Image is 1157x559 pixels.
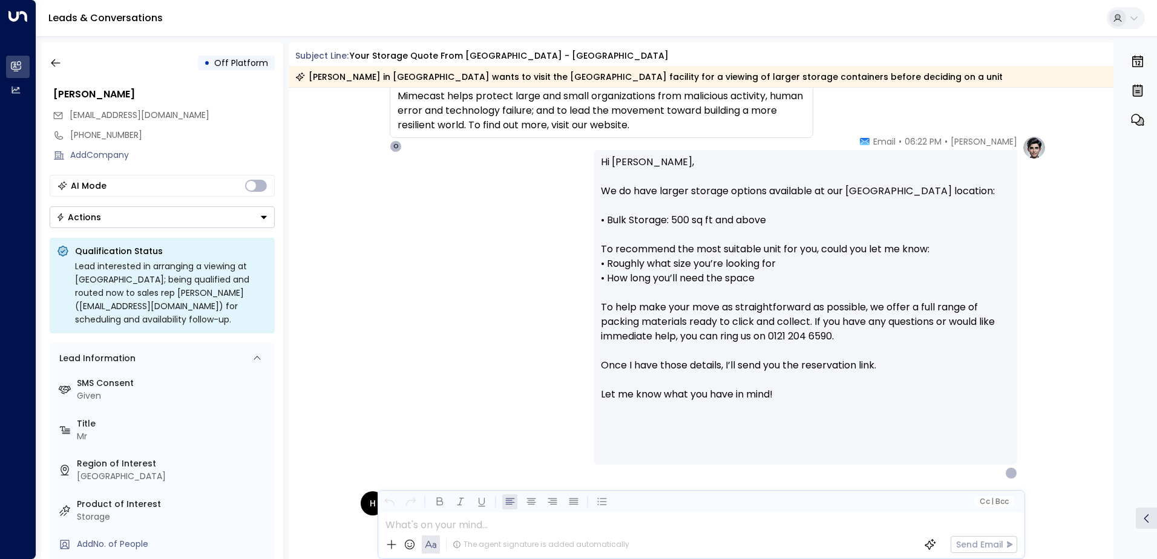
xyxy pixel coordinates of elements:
span: [PERSON_NAME] [951,136,1017,148]
div: Actions [56,212,101,223]
label: Title [77,417,270,430]
button: Cc|Bcc [974,496,1013,508]
div: Given [77,390,270,402]
div: [GEOGRAPHIC_DATA] [77,470,270,483]
button: Redo [403,494,418,509]
span: • [899,136,902,148]
div: [PHONE_NUMBER] [70,129,275,142]
div: Storage [77,511,270,523]
span: 06:22 PM [905,136,942,148]
span: dazhall.ref@live.co.uk [70,109,209,122]
div: [PERSON_NAME] in [GEOGRAPHIC_DATA] wants to visit the [GEOGRAPHIC_DATA] facility for a viewing of... [295,71,1003,83]
div: Button group with a nested menu [50,206,275,228]
label: Region of Interest [77,457,270,470]
div: Mr [77,430,270,443]
button: Actions [50,206,275,228]
div: Lead interested in arranging a viewing at [GEOGRAPHIC_DATA]; being qualified and routed now to sa... [75,260,267,326]
span: | [991,497,994,506]
img: profile-logo.png [1022,136,1046,160]
span: Subject Line: [295,50,349,62]
span: [EMAIL_ADDRESS][DOMAIN_NAME] [70,109,209,121]
p: Qualification Status [75,245,267,257]
div: The agent signature is added automatically [453,539,629,550]
div: ‪ [1005,467,1017,479]
span: • [945,136,948,148]
span: Cc Bcc [979,497,1008,506]
button: Undo [382,494,397,509]
div: Lead Information [55,352,136,365]
div: AddNo. of People [77,538,270,551]
div: Your storage quote from [GEOGRAPHIC_DATA] - [GEOGRAPHIC_DATA] [350,50,669,62]
p: Hi [PERSON_NAME], We do have larger storage options available at our [GEOGRAPHIC_DATA] location: ... [601,155,1010,416]
div: AddCompany [70,149,275,162]
label: SMS Consent [77,377,270,390]
a: Leads & Conversations [48,11,163,25]
span: Email [873,136,896,148]
span: Off Platform [214,57,268,69]
div: • [204,52,210,74]
label: Product of Interest [77,498,270,511]
div: ‪H [361,491,385,515]
div: AI Mode [71,180,107,192]
div: [PERSON_NAME] [53,87,275,102]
